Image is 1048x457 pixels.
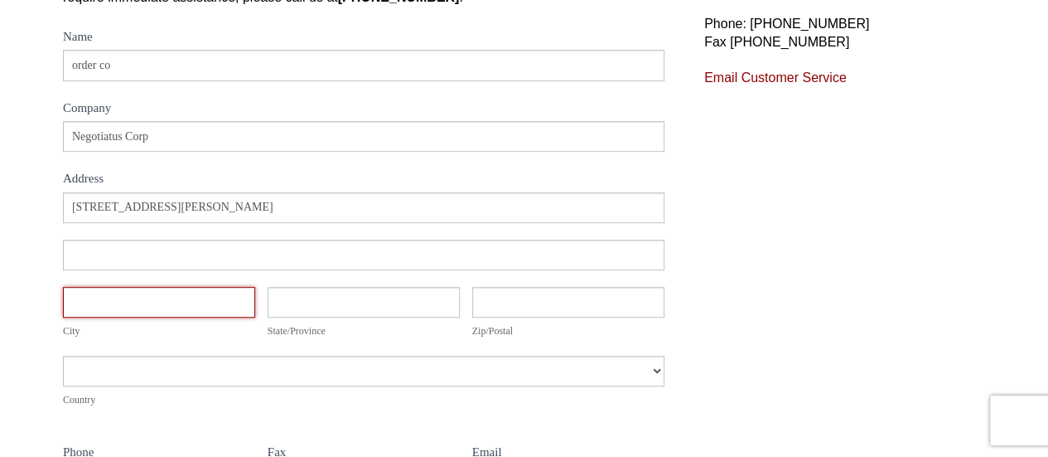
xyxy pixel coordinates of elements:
[704,70,847,85] a: Email Customer Service
[268,323,460,339] div: State/Province
[63,98,664,122] label: Company
[63,27,664,51] label: Name
[63,168,664,192] div: Address
[704,15,985,52] p: Phone: [PHONE_NUMBER] Fax [PHONE_NUMBER]
[472,323,664,339] div: Zip/Postal
[63,391,664,408] div: Country
[63,323,255,339] div: City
